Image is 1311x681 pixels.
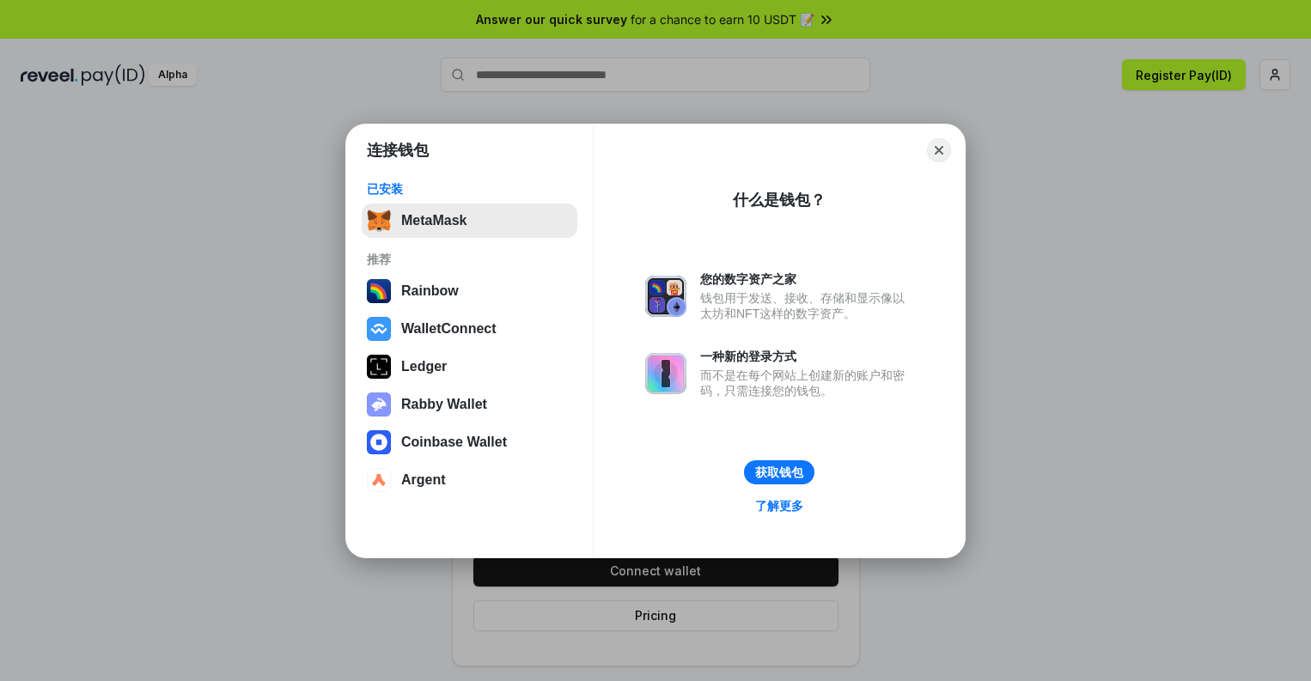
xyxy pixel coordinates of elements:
img: svg+xml,%3Csvg%20width%3D%2228%22%20height%3D%2228%22%20viewBox%3D%220%200%2028%2028%22%20fill%3D... [367,468,391,492]
img: svg+xml,%3Csvg%20xmlns%3D%22http%3A%2F%2Fwww.w3.org%2F2000%2Fsvg%22%20fill%3D%22none%22%20viewBox... [367,392,391,417]
div: 而不是在每个网站上创建新的账户和密码，只需连接您的钱包。 [700,368,913,398]
div: Rainbow [401,283,459,299]
div: MetaMask [401,213,466,228]
div: 一种新的登录方式 [700,349,913,364]
div: 已安装 [367,181,572,197]
div: 钱包用于发送、接收、存储和显示像以太坊和NFT这样的数字资产。 [700,290,913,321]
div: Argent [401,472,446,488]
img: svg+xml,%3Csvg%20width%3D%22120%22%20height%3D%22120%22%20viewBox%3D%220%200%20120%20120%22%20fil... [367,279,391,303]
button: Coinbase Wallet [362,425,577,459]
button: MetaMask [362,204,577,238]
button: 获取钱包 [744,460,814,484]
div: 您的数字资产之家 [700,271,913,287]
div: Ledger [401,359,447,374]
div: 推荐 [367,252,572,267]
div: 获取钱包 [755,465,803,480]
img: svg+xml,%3Csvg%20xmlns%3D%22http%3A%2F%2Fwww.w3.org%2F2000%2Fsvg%22%20fill%3D%22none%22%20viewBox... [645,276,686,317]
h1: 连接钱包 [367,140,429,161]
button: Argent [362,463,577,497]
img: svg+xml,%3Csvg%20width%3D%2228%22%20height%3D%2228%22%20viewBox%3D%220%200%2028%2028%22%20fill%3D... [367,317,391,341]
div: 什么是钱包？ [733,190,826,210]
a: 了解更多 [745,495,814,517]
img: svg+xml,%3Csvg%20width%3D%2228%22%20height%3D%2228%22%20viewBox%3D%220%200%2028%2028%22%20fill%3D... [367,430,391,454]
button: WalletConnect [362,312,577,346]
img: svg+xml,%3Csvg%20xmlns%3D%22http%3A%2F%2Fwww.w3.org%2F2000%2Fsvg%22%20width%3D%2228%22%20height%3... [367,355,391,379]
button: Rabby Wallet [362,387,577,422]
img: svg+xml,%3Csvg%20xmlns%3D%22http%3A%2F%2Fwww.w3.org%2F2000%2Fsvg%22%20fill%3D%22none%22%20viewBox... [645,353,686,394]
div: WalletConnect [401,321,497,337]
div: 了解更多 [755,498,803,514]
button: Ledger [362,350,577,384]
div: Coinbase Wallet [401,435,507,450]
button: Rainbow [362,274,577,308]
img: svg+xml,%3Csvg%20fill%3D%22none%22%20height%3D%2233%22%20viewBox%3D%220%200%2035%2033%22%20width%... [367,209,391,233]
button: Close [927,138,951,162]
div: Rabby Wallet [401,397,487,412]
